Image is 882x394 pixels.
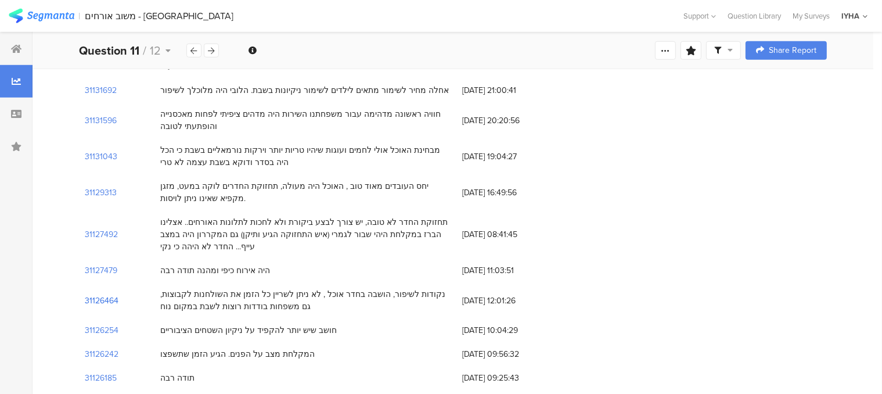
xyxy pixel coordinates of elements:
[462,187,555,199] span: [DATE] 16:49:56
[79,9,81,23] div: |
[160,372,195,384] div: תודה רבה
[841,10,859,22] div: IYHA
[85,295,118,307] section: 31126464
[160,108,451,132] div: חוויה ראשונה מדהימה עבור משפחתנו השירות היה מדהים ציפיתי לפחות מאכסנייה והופתעתי לטובה
[160,144,451,169] div: מבחינת האוכל אולי לחמים ועוגות שיהיו טריות יותר וירקות נורמאליים בשבת כי הכל היה בסדר ודוקא בשבת ...
[462,372,555,384] span: [DATE] 09:25:43
[462,264,555,277] span: [DATE] 11:03:51
[462,348,555,360] span: [DATE] 09:56:32
[85,372,117,384] section: 31126185
[462,114,555,127] span: [DATE] 20:20:56
[462,84,555,96] span: [DATE] 21:00:41
[160,348,315,360] div: המקלחת מצב על הפנים. הגיע הזמן שתשפצו
[85,228,118,241] section: 31127492
[462,295,555,307] span: [DATE] 12:01:26
[160,84,449,96] div: אחלה מחיר לשימור מתאים לילדים לשימור ניקיונות בשבת. הלובי היה מלוכלך לשיפור
[722,10,787,22] a: Question Library
[85,348,118,360] section: 31126242
[462,151,555,163] span: [DATE] 19:04:27
[85,264,117,277] section: 31127479
[143,42,146,59] span: /
[769,46,816,55] span: Share Report
[85,84,117,96] section: 31131692
[462,228,555,241] span: [DATE] 08:41:45
[160,264,270,277] div: היה אירוח כיפי ומהנה תודה רבה
[85,151,117,163] section: 31131043
[85,114,117,127] section: 31131596
[79,42,139,59] b: Question 11
[85,10,234,22] div: משוב אורחים - [GEOGRAPHIC_DATA]
[683,7,716,25] div: Support
[85,187,117,199] section: 31129313
[787,10,836,22] a: My Surveys
[160,324,337,336] div: חושב שיש יותר להקפיד על ניקיון השטחים הציבוריים
[160,180,451,205] div: יחס העובדים מאוד טוב , האוכל היה מעולה, תחזוקת החדרים לוקה במעט, מזגן מקפיא שאינו ניתן לויסות.
[160,216,451,253] div: תחזוקת החדר לא טובה, יש צורך לבצע ביקורת ולא לחכות לתלונות האורחים.. אצלינו הברז במקלחת היהי שבור...
[150,42,161,59] span: 12
[160,288,451,313] div: נקודות לשיפור, הושבה בחדר אוכל , לא ניתן לשריין כל הזמן את השולחנות לקבוצות, גם משפחות בודדות רוצ...
[85,324,118,336] section: 31126254
[462,324,555,336] span: [DATE] 10:04:29
[9,9,74,23] img: segmanta logo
